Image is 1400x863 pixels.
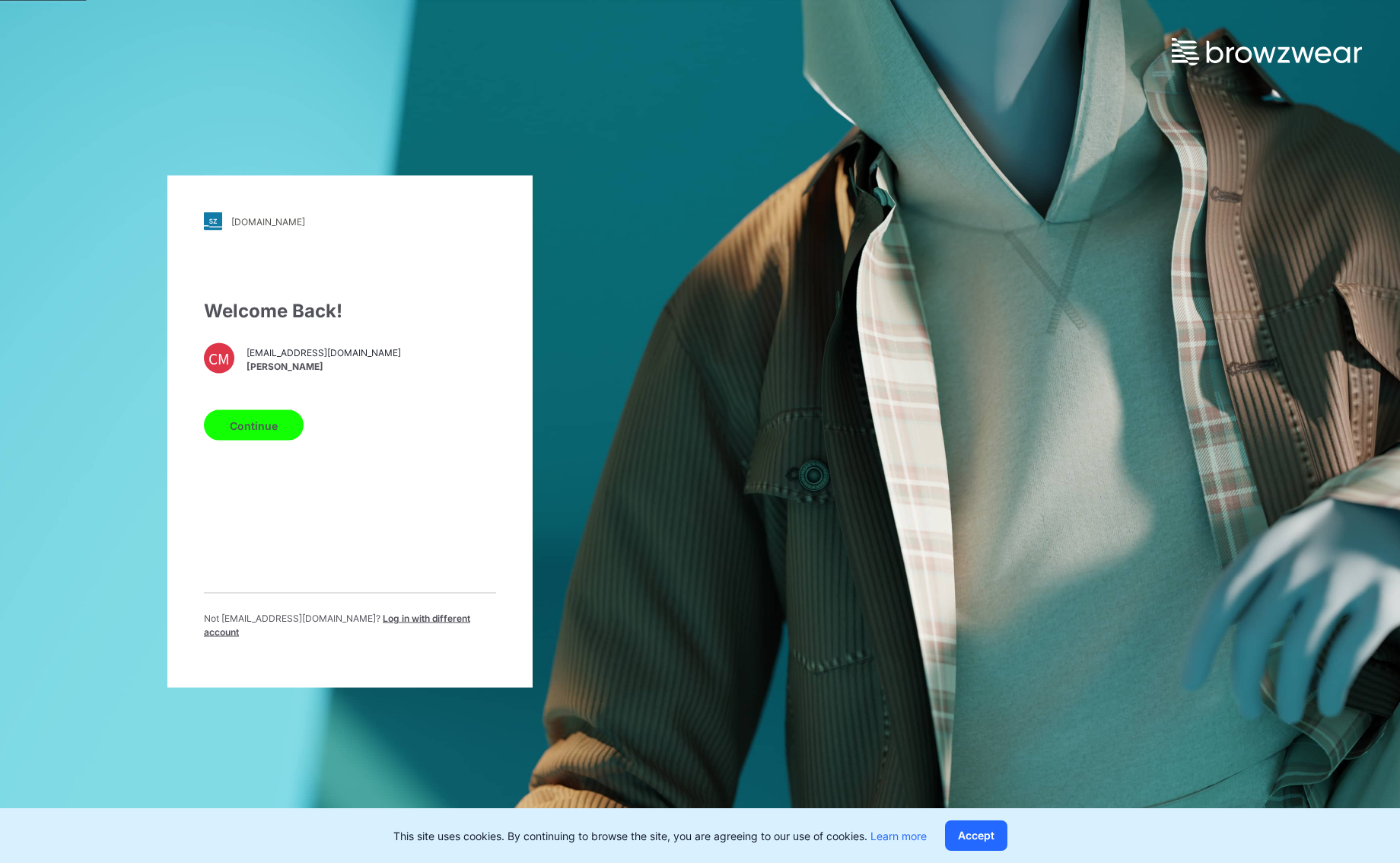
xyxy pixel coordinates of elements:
[231,215,305,227] div: [DOMAIN_NAME]
[870,830,927,842] a: Learn more
[247,346,401,359] span: [EMAIL_ADDRESS][DOMAIN_NAME]
[247,359,401,373] span: [PERSON_NAME]
[204,410,304,441] button: Continue
[204,212,496,231] a: [DOMAIN_NAME]
[945,820,1007,851] button: Accept
[204,343,234,374] div: CM
[204,298,496,325] div: Welcome Back!
[204,212,222,231] img: stylezone-logo.562084cfcfab977791bfbf7441f1a819.svg
[393,828,927,844] p: This site uses cookies. By continuing to browse the site, you are agreeing to our use of cookies.
[204,612,496,639] p: Not [EMAIL_ADDRESS][DOMAIN_NAME] ?
[1172,38,1362,65] img: browzwear-logo.e42bd6dac1945053ebaf764b6aa21510.svg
